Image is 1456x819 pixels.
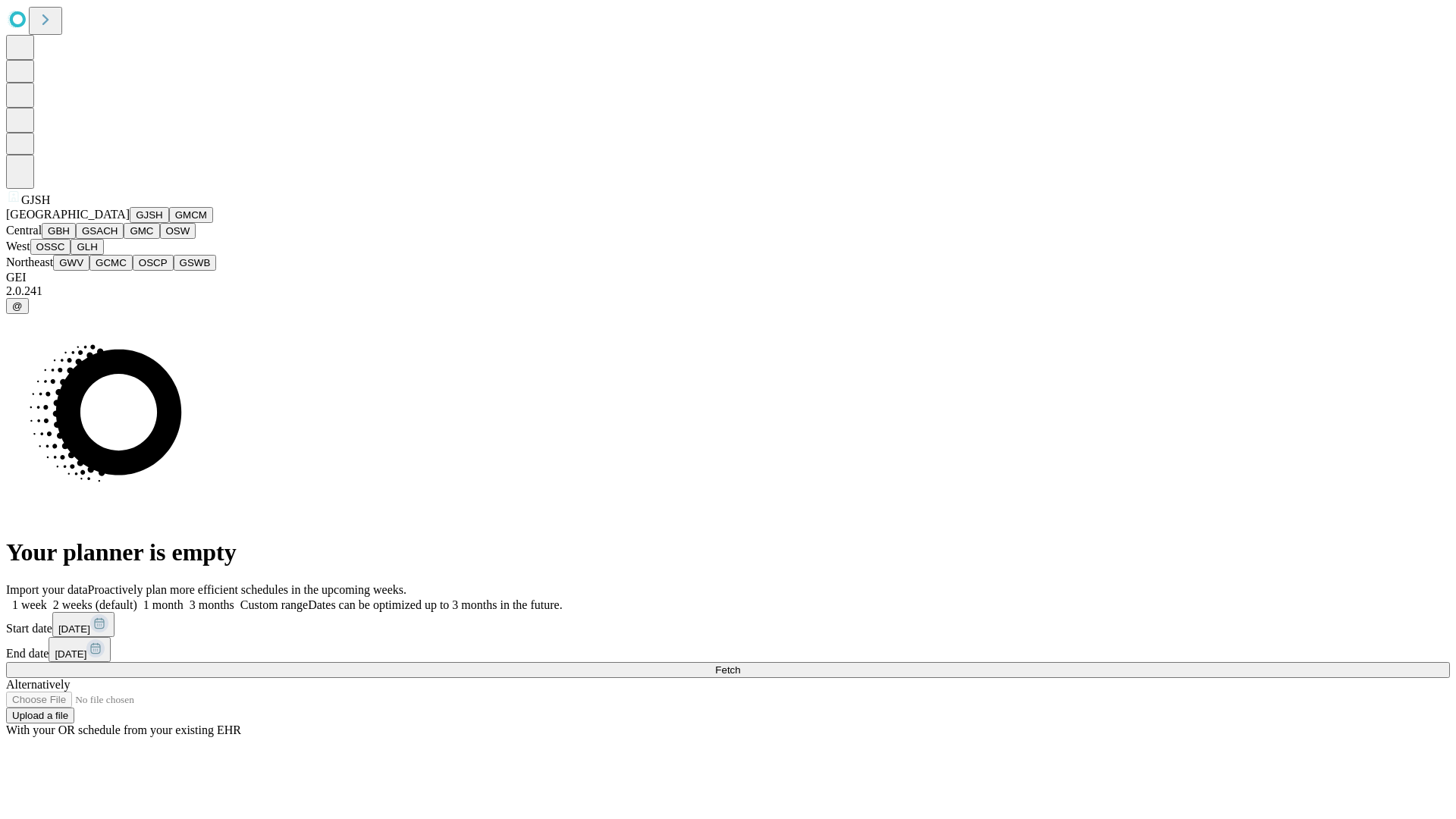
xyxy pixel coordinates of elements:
[6,708,74,723] button: Upload a file
[55,648,86,660] span: [DATE]
[6,538,1450,566] h1: Your planner is empty
[130,207,169,223] button: GJSH
[6,723,241,736] span: With your OR schedule from your existing EHR
[71,239,103,255] button: GLH
[6,240,30,253] span: West
[6,678,70,691] span: Alternatively
[6,662,1450,678] button: Fetch
[89,255,133,271] button: GCMC
[12,300,23,312] span: @
[308,598,562,611] span: Dates can be optimized up to 3 months in the future.
[21,193,50,206] span: GJSH
[6,284,1450,298] div: 2.0.241
[715,664,740,676] span: Fetch
[53,255,89,271] button: GWV
[160,223,196,239] button: OSW
[190,598,234,611] span: 3 months
[58,623,90,635] span: [DATE]
[6,612,1450,637] div: Start date
[30,239,71,255] button: OSSC
[133,255,174,271] button: OSCP
[42,223,76,239] button: GBH
[52,612,115,637] button: [DATE]
[6,637,1450,662] div: End date
[169,207,213,223] button: GMCM
[174,255,217,271] button: GSWB
[88,583,406,596] span: Proactively plan more efficient schedules in the upcoming weeks.
[6,256,53,268] span: Northeast
[6,583,88,596] span: Import your data
[6,298,29,314] button: @
[53,598,137,611] span: 2 weeks (default)
[49,637,111,662] button: [DATE]
[240,598,308,611] span: Custom range
[124,223,159,239] button: GMC
[76,223,124,239] button: GSACH
[12,598,47,611] span: 1 week
[6,208,130,221] span: [GEOGRAPHIC_DATA]
[143,598,184,611] span: 1 month
[6,271,1450,284] div: GEI
[6,224,42,237] span: Central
